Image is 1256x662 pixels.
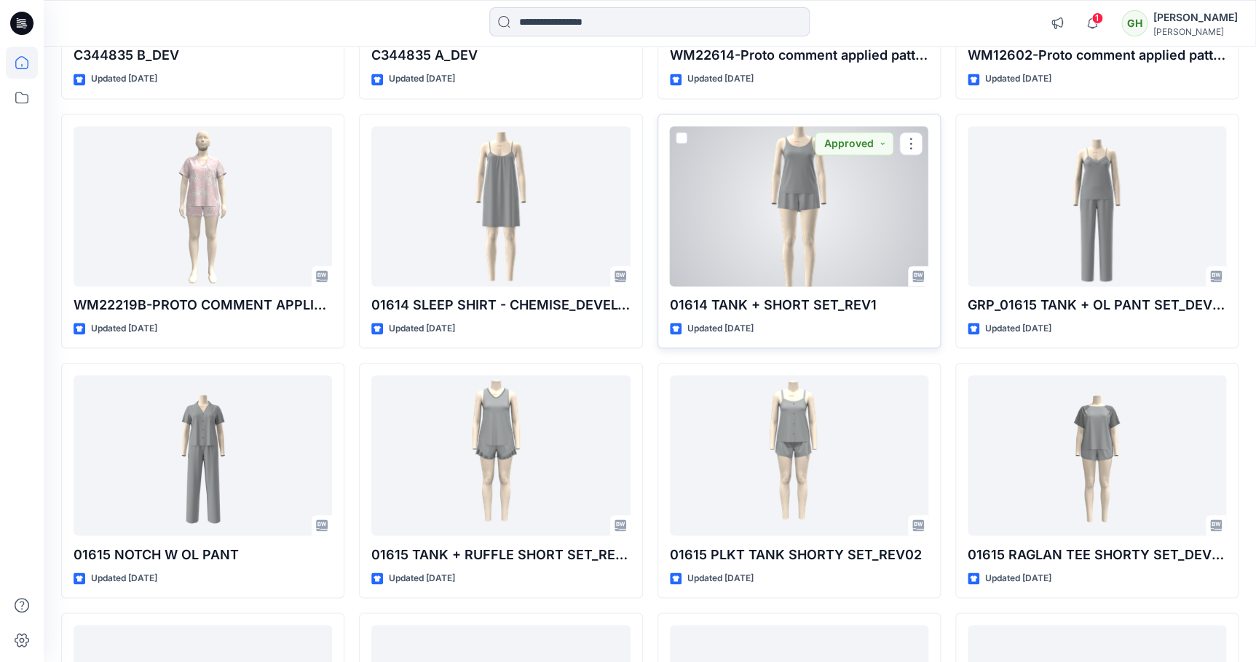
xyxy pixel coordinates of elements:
p: 01615 TANK + RUFFLE SHORT SET_REV02 [371,544,630,564]
p: 01615 PLKT TANK SHORTY SET_REV02 [670,544,928,564]
p: C344835 A_DEV [371,45,630,66]
p: Updated [DATE] [985,570,1051,586]
p: Updated [DATE] [687,570,754,586]
div: [PERSON_NAME] [1153,9,1238,26]
p: Updated [DATE] [687,321,754,336]
p: C344835 B_DEV [74,45,332,66]
p: WM22614-Proto comment applied pattern_COLORWAYS_REV1 [670,45,928,66]
a: 01615 NOTCH W OL PANT [74,375,332,535]
p: 01614 TANK + SHORT SET_REV1 [670,295,928,315]
p: WM12602-Proto comment applied pattern_Colorway [968,45,1226,66]
span: 1 [1091,12,1103,24]
p: Updated [DATE] [91,321,157,336]
p: Updated [DATE] [389,321,455,336]
p: 01615 RAGLAN TEE SHORTY SET_DEVELOPMENT [968,544,1226,564]
p: Updated [DATE] [985,71,1051,87]
a: GRP_01615 TANK + OL PANT SET_DEVELOPMENT [968,126,1226,286]
a: 01615 PLKT TANK SHORTY SET_REV02 [670,375,928,535]
p: Updated [DATE] [389,71,455,87]
a: 01614 TANK + SHORT SET_REV1 [670,126,928,286]
a: WM22219B-PROTO COMMENT APPLIED PATTERN_COLORWAY_REV1 [74,126,332,286]
div: GH [1121,10,1148,36]
a: 01615 RAGLAN TEE SHORTY SET_DEVELOPMENT [968,375,1226,535]
div: [PERSON_NAME] [1153,26,1238,37]
a: 01615 TANK + RUFFLE SHORT SET_REV02 [371,375,630,535]
p: 01614 SLEEP SHIRT - CHEMISE_DEVELOPMENT [371,295,630,315]
p: GRP_01615 TANK + OL PANT SET_DEVELOPMENT [968,295,1226,315]
p: Updated [DATE] [389,570,455,586]
p: 01615 NOTCH W OL PANT [74,544,332,564]
p: Updated [DATE] [91,71,157,87]
p: Updated [DATE] [985,321,1051,336]
p: Updated [DATE] [91,570,157,586]
p: Updated [DATE] [687,71,754,87]
a: 01614 SLEEP SHIRT - CHEMISE_DEVELOPMENT [371,126,630,286]
p: WM22219B-PROTO COMMENT APPLIED PATTERN_COLORWAY_REV1 [74,295,332,315]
